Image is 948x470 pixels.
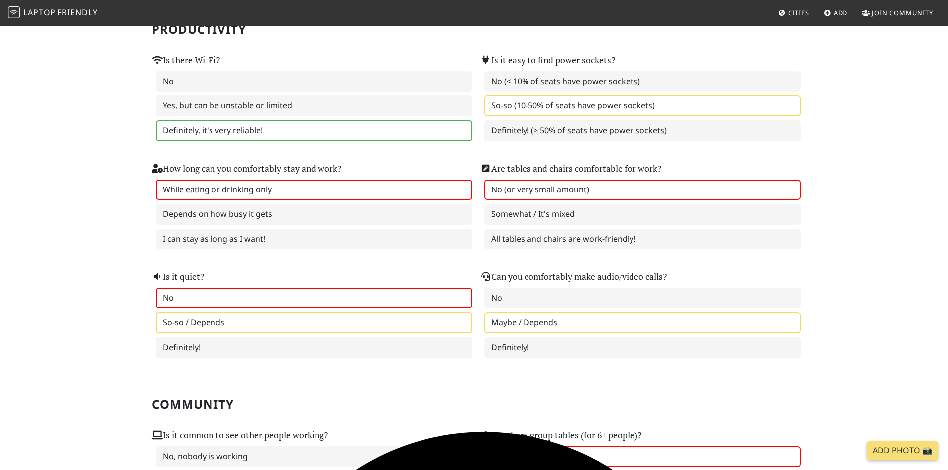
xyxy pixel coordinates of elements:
[156,288,472,309] label: No
[156,71,472,92] label: No
[484,204,801,225] label: Somewhat / It's mixed
[8,4,98,22] a: LaptopFriendly LaptopFriendly
[484,71,801,92] label: No (< 10% of seats have power sockets)
[156,312,472,333] label: So-so / Depends
[152,22,797,37] h2: Productivity
[484,229,801,250] label: All tables and chairs are work-friendly!
[484,180,801,200] label: No (or very small amount)
[8,6,20,18] img: LaptopFriendly
[480,270,667,283] label: Can you comfortably make audio/video calls?
[480,162,661,176] label: Are tables and chairs comfortable for work?
[156,229,472,250] label: I can stay as long as I want!
[57,7,97,18] span: Friendly
[156,120,472,141] label: Definitely, it's very reliable!
[23,7,56,18] span: Laptop
[834,8,848,17] span: Add
[152,53,220,67] label: Is there Wi-Fi?
[484,95,801,116] label: So-so (10-50% of seats have power sockets)
[788,8,809,17] span: Cities
[858,4,937,22] a: Join Community
[156,180,472,200] label: While eating or drinking only
[774,4,813,22] a: Cities
[484,337,801,358] label: Definitely!
[872,8,933,17] span: Join Community
[820,4,852,22] a: Add
[480,53,615,67] label: Is it easy to find power sockets?
[484,312,801,333] label: Maybe / Depends
[156,337,472,358] label: Definitely!
[156,95,472,116] label: Yes, but can be unstable or limited
[152,162,341,176] label: How long can you comfortably stay and work?
[484,288,801,309] label: No
[152,270,204,283] label: Is it quiet?
[484,120,801,141] label: Definitely! (> 50% of seats have power sockets)
[156,204,472,225] label: Depends on how busy it gets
